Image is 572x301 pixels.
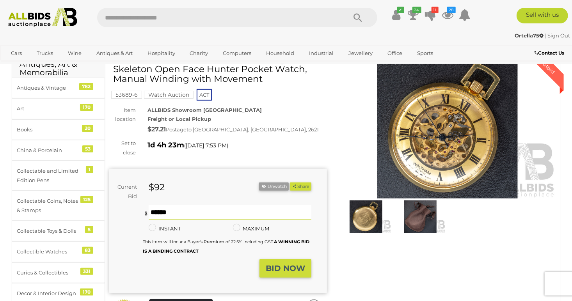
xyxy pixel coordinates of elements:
div: Books [17,125,81,134]
a: Watch Auction [144,92,194,98]
mark: Watch Auction [144,91,194,99]
b: Contact Us [535,50,564,56]
div: 782 [79,83,93,90]
a: Wine [63,47,87,60]
strong: BID NOW [266,264,305,273]
a: Books 20 [12,119,105,140]
a: Contact Us [535,49,566,57]
small: This Item will incur a Buyer's Premium of 22.5% including GST. [143,239,309,253]
div: 83 [82,247,93,254]
h2: Antiques, Art & Memorabilia [20,60,97,77]
span: to [GEOGRAPHIC_DATA], [GEOGRAPHIC_DATA], 2621 [187,126,319,133]
strong: ALLBIDS Showroom [GEOGRAPHIC_DATA] [147,107,262,113]
a: Sports [412,47,438,60]
button: Search [338,8,377,27]
a: 28 [442,8,454,22]
a: Collectable Toys & Dolls 5 [12,221,105,241]
div: Decor & Interior Design [17,289,81,298]
div: 1 [86,166,93,173]
a: [GEOGRAPHIC_DATA] [6,60,71,73]
span: | [545,32,546,39]
button: Unwatch [259,182,289,191]
a: Computers [218,47,256,60]
a: Collectable and Limited Edition Pens 1 [12,161,105,191]
a: China & Porcelain 53 [12,140,105,161]
mark: 53689-6 [111,91,142,99]
div: 125 [80,196,93,203]
i: 28 [447,7,456,13]
a: 11 [425,8,437,22]
span: ACT [197,89,212,101]
button: Share [290,182,311,191]
div: Collectible Watches [17,247,81,256]
div: 331 [80,268,93,275]
a: Charity [185,47,213,60]
b: A WINNING BID IS A BINDING CONTRACT [143,239,309,253]
a: Office [382,47,407,60]
div: Postage [147,124,327,135]
a: Art 170 [12,98,105,119]
div: 170 [80,289,93,296]
div: 53 [82,145,93,152]
i: 24 [412,7,421,13]
div: 5 [85,226,93,233]
a: 53689-6 [111,92,142,98]
strong: 1d 4h 23m [147,141,184,149]
a: Jewellery [343,47,378,60]
div: Collectable Toys & Dolls [17,227,81,235]
div: Collectable Coins, Notes & Stamps [17,197,81,215]
span: ( ) [184,142,228,149]
a: Ortella75 [515,32,545,39]
a: Trucks [32,47,58,60]
li: Unwatch this item [259,182,289,191]
a: Collectable Coins, Notes & Stamps 125 [12,191,105,221]
div: Antiques & Vintage [17,83,81,92]
img: Waltham 17 Jewels Swiss Made Vintage Skeleton Open Face Hunter Pocket Watch, Manual Winding with ... [341,200,391,233]
a: Cars [6,47,27,60]
div: Item location [103,106,142,124]
div: Outbid [528,47,564,83]
i: ✔ [397,7,404,13]
label: MAXIMUM [233,224,269,233]
a: Antiques & Vintage 782 [12,78,105,98]
a: Hospitality [142,47,180,60]
div: Set to close [103,139,142,157]
h1: Waltham 17 Jewels Swiss Made Vintage Skeleton Open Face Hunter Pocket Watch, Manual Winding with ... [113,55,325,84]
a: 24 [408,8,419,22]
div: 170 [80,104,93,111]
strong: $92 [149,182,165,193]
label: INSTANT [149,224,181,233]
strong: Freight or Local Pickup [147,116,211,122]
div: Current Bid [109,182,143,201]
a: Antiques & Art [91,47,138,60]
strong: Ortella75 [515,32,544,39]
img: Waltham 17 Jewels Swiss Made Vintage Skeleton Open Face Hunter Pocket Watch, Manual Winding with ... [339,58,556,199]
a: Household [261,47,299,60]
div: Art [17,104,81,113]
div: Collectable and Limited Edition Pens [17,166,81,185]
a: Sign Out [547,32,570,39]
a: ✔ [391,8,402,22]
a: Collectible Watches 83 [12,241,105,262]
i: 11 [432,7,439,13]
div: China & Porcelain [17,146,81,155]
span: [DATE] 7:53 PM [186,142,227,149]
a: Curios & Collectibles 331 [12,262,105,283]
a: Sell with us [517,8,568,23]
button: BID NOW [259,259,311,278]
div: 20 [82,125,93,132]
img: Waltham 17 Jewels Swiss Made Vintage Skeleton Open Face Hunter Pocket Watch, Manual Winding with ... [395,200,446,233]
img: Allbids.com.au [4,8,81,27]
div: Curios & Collectibles [17,268,81,277]
strong: $27.21 [147,126,166,133]
a: Industrial [304,47,339,60]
